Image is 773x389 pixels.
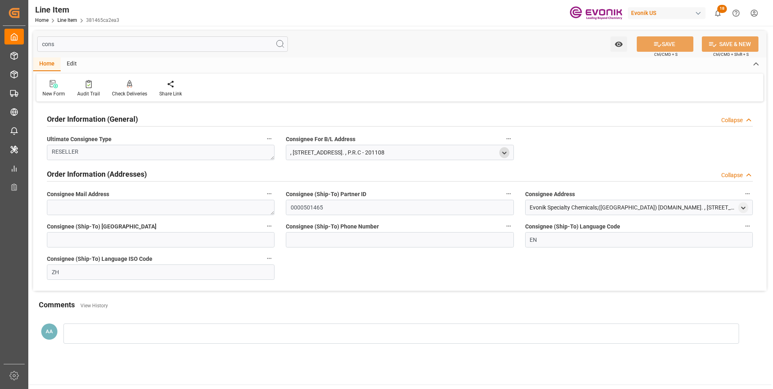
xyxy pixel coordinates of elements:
[702,36,758,52] button: SAVE & NEW
[47,190,109,199] span: Consignee Mail Address
[264,133,275,144] button: Ultimate Consignee Type
[628,7,705,19] div: Evonik US
[264,188,275,199] button: Consignee Mail Address
[77,90,100,97] div: Audit Trail
[709,4,727,22] button: show 18 new notifications
[525,222,620,231] span: Consignee (Ship-To) Language Code
[717,5,727,13] span: 18
[47,135,112,144] span: Ultimate Consignee Type
[37,36,288,52] input: Search Fields
[628,5,709,21] button: Evonik US
[35,17,49,23] a: Home
[264,221,275,231] button: Consignee (Ship-To) [GEOGRAPHIC_DATA]
[738,202,748,213] div: open menu
[742,221,753,231] button: Consignee (Ship-To) Language Code
[159,90,182,97] div: Share Link
[47,114,138,125] h2: Order Information (General)
[530,203,736,212] div: Evonik Specialty Chemicals;([GEOGRAPHIC_DATA]) [DOMAIN_NAME]. , [STREET_ADDRESS]
[290,148,384,157] div: , [STREET_ADDRESS]. , P.R.C - 201108
[713,51,749,57] span: Ctrl/CMD + Shift + S
[46,328,53,334] span: AA
[499,147,509,158] div: open menu
[112,90,147,97] div: Check Deliveries
[570,6,622,20] img: Evonik-brand-mark-Deep-Purple-RGB.jpeg_1700498283.jpeg
[721,116,743,125] div: Collapse
[503,133,514,144] button: Consignee For B/L Address
[286,135,355,144] span: Consignee For B/L Address
[286,222,379,231] span: Consignee (Ship-To) Phone Number
[42,90,65,97] div: New Form
[503,188,514,199] button: Consignee (Ship-To) Partner ID
[727,4,745,22] button: Help Center
[610,36,627,52] button: open menu
[286,190,366,199] span: Consignee (Ship-To) Partner ID
[57,17,77,23] a: Line Item
[39,299,75,310] h2: Comments
[264,253,275,264] button: Consignee (Ship-To) Language ISO Code
[47,255,152,263] span: Consignee (Ship-To) Language ISO Code
[47,169,147,180] h2: Order Information (Addresses)
[80,303,108,309] a: View History
[654,51,678,57] span: Ctrl/CMD + S
[47,222,156,231] span: Consignee (Ship-To) [GEOGRAPHIC_DATA]
[61,57,83,71] div: Edit
[742,188,753,199] button: Consignee Address
[33,57,61,71] div: Home
[637,36,693,52] button: SAVE
[35,4,119,16] div: Line Item
[47,145,275,160] textarea: RESELLER
[721,171,743,180] div: Collapse
[525,190,575,199] span: Consignee Address
[503,221,514,231] button: Consignee (Ship-To) Phone Number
